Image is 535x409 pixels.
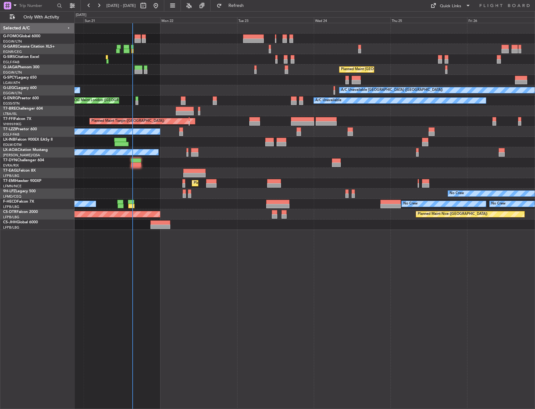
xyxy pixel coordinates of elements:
button: Only With Activity [7,12,68,22]
a: EGGW/LTN [3,70,22,75]
div: A/C Unavailable [GEOGRAPHIC_DATA] ([GEOGRAPHIC_DATA]) [341,85,443,95]
span: CS-DTR [3,210,17,214]
span: T7-FFI [3,117,14,121]
span: T7-EMI [3,179,15,183]
a: [PERSON_NAME]/QSA [3,153,40,158]
a: G-GARECessna Citation XLS+ [3,45,55,49]
span: T7-EAGL [3,169,18,173]
span: G-FOMO [3,34,19,38]
div: Planned Maint Tianjin ([GEOGRAPHIC_DATA]) [91,116,164,126]
a: LGAV/ATH [3,80,20,85]
div: AOG Maint London ([GEOGRAPHIC_DATA]) [72,96,142,105]
span: T7-BRE [3,107,16,111]
div: No Crew [403,199,418,209]
span: 9H-LPZ [3,189,16,193]
a: LFPB/LBG [3,173,19,178]
a: G-SPCYLegacy 650 [3,76,37,80]
button: Quick Links [427,1,474,11]
a: G-JAGAPhenom 300 [3,65,39,69]
input: Trip Number [19,1,55,10]
span: [DATE] - [DATE] [106,3,136,8]
span: G-JAGA [3,65,18,69]
a: 9H-LPZLegacy 500 [3,189,36,193]
span: LX-AOA [3,148,18,152]
a: F-HECDFalcon 7X [3,200,34,204]
a: T7-EAGLFalcon 8X [3,169,36,173]
a: T7-BREChallenger 604 [3,107,43,111]
div: Quick Links [440,3,461,9]
span: F-HECD [3,200,17,204]
span: G-SIRS [3,55,15,59]
a: EGSS/STN [3,101,20,106]
div: Tue 23 [237,17,314,23]
a: LX-AOACitation Mustang [3,148,48,152]
a: EGGW/LTN [3,39,22,44]
a: G-FOMOGlobal 6000 [3,34,40,38]
span: G-ENRG [3,96,18,100]
span: G-LEGC [3,86,17,90]
a: LFMD/CEQ [3,194,21,199]
a: LFPB/LBG [3,215,19,220]
a: CS-JHHGlobal 6000 [3,220,38,224]
div: Planned Maint Nice ([GEOGRAPHIC_DATA]) [418,210,487,219]
a: EGNR/CEG [3,49,22,54]
a: LFPB/LBG [3,204,19,209]
span: T7-DYN [3,158,17,162]
span: Refresh [223,3,249,8]
button: Refresh [214,1,251,11]
div: Wed 24 [314,17,390,23]
div: Sun 21 [84,17,160,23]
span: G-SPCY [3,76,17,80]
a: LFMN/NCE [3,184,22,189]
a: T7-EMIHawker 900XP [3,179,41,183]
a: CS-DTRFalcon 2000 [3,210,38,214]
div: A/C Unavailable [315,96,341,105]
a: G-LEGCLegacy 600 [3,86,37,90]
a: T7-FFIFalcon 7X [3,117,31,121]
span: Only With Activity [16,15,66,19]
div: Mon 22 [160,17,237,23]
span: G-GARE [3,45,18,49]
span: CS-JHH [3,220,17,224]
div: No Crew [491,199,506,209]
a: VHHH/HKG [3,122,22,127]
a: EGLF/FAB [3,60,19,65]
a: LX-INBFalcon 900EX EASy II [3,138,53,142]
div: Thu 25 [390,17,467,23]
span: T7-LZZI [3,127,16,131]
a: EDLW/DTM [3,142,22,147]
span: LX-INB [3,138,15,142]
a: LFPB/LBG [3,225,19,230]
div: Planned Maint [GEOGRAPHIC_DATA] [194,179,253,188]
div: No Crew [450,189,464,198]
a: EVRA/RIX [3,163,19,168]
div: [DATE] [76,13,86,18]
a: EGLF/FAB [3,132,19,137]
a: T7-LZZIPraetor 600 [3,127,37,131]
a: G-SIRSCitation Excel [3,55,39,59]
a: G-ENRGPraetor 600 [3,96,39,100]
a: EGGW/LTN [3,91,22,96]
a: LTBA/ISL [3,111,17,116]
a: T7-DYNChallenger 604 [3,158,44,162]
div: Planned Maint [GEOGRAPHIC_DATA] ([GEOGRAPHIC_DATA]) [341,65,440,74]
